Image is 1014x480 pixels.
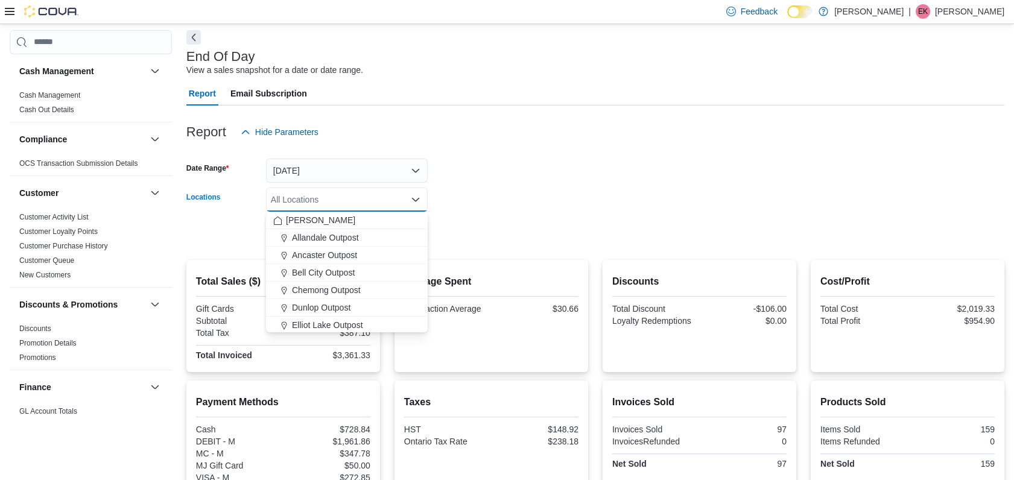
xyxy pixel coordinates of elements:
div: MC - M [196,449,281,458]
a: Promotions [19,353,56,362]
h2: Cost/Profit [820,274,995,289]
div: Gift Cards [196,304,281,314]
div: Emily Korody [916,4,930,19]
button: Dunlop Outpost [266,299,428,317]
div: $238.18 [493,437,578,446]
button: Discounts & Promotions [148,297,162,312]
span: Email Subscription [230,81,307,106]
span: Feedback [741,5,778,17]
span: Promotion Details [19,338,77,348]
div: $0.00 [702,316,787,326]
button: Allandale Outpost [266,229,428,247]
button: Bell City Outpost [266,264,428,282]
div: Invoices Sold [612,425,697,434]
div: Subtotal [196,316,281,326]
strong: Net Sold [820,459,855,469]
div: MJ Gift Card [196,461,281,470]
span: New Customers [19,270,71,280]
span: Discounts [19,324,51,333]
button: Customer [148,186,162,200]
div: Loyalty Redemptions [612,316,697,326]
a: Customer Loyalty Points [19,227,98,236]
div: HST [404,425,489,434]
div: Finance [10,404,172,438]
div: $3,361.33 [285,350,370,360]
button: Compliance [19,133,145,145]
span: Hide Parameters [255,126,318,138]
div: Compliance [10,156,172,175]
p: [PERSON_NAME] [834,4,904,19]
span: EK [918,4,928,19]
button: Compliance [148,132,162,147]
h2: Taxes [404,395,578,409]
h3: Customer [19,187,59,199]
a: Customer Queue [19,256,74,265]
div: $2,019.33 [910,304,995,314]
div: $347.78 [285,449,370,458]
h3: Compliance [19,133,67,145]
div: InvoicesRefunded [612,437,697,446]
p: | [908,4,911,19]
span: Customer Activity List [19,212,89,222]
div: Total Cost [820,304,905,314]
button: Chemong Outpost [266,282,428,299]
div: Total Discount [612,304,697,314]
span: Chemong Outpost [292,284,361,296]
a: Customer Activity List [19,213,89,221]
div: $954.90 [910,316,995,326]
button: Finance [148,380,162,394]
h2: Products Sold [820,395,995,409]
h3: Discounts & Promotions [19,298,118,311]
a: Cash Out Details [19,106,74,114]
span: [PERSON_NAME] [286,214,355,226]
div: Cash [196,425,281,434]
div: 159 [910,459,995,469]
div: DEBIT - M [196,437,281,446]
span: Dunlop Outpost [292,302,350,314]
div: $387.10 [285,328,370,338]
div: 97 [702,459,787,469]
button: Next [186,30,201,45]
div: Discounts & Promotions [10,321,172,370]
div: Customer [10,210,172,287]
h2: Discounts [612,274,787,289]
img: Cova [24,5,78,17]
div: $50.00 [285,461,370,470]
span: Dark Mode [787,18,788,19]
div: $30.66 [493,304,578,314]
button: [DATE] [266,159,428,183]
div: Items Sold [820,425,905,434]
div: Transaction Average [404,304,489,314]
input: Dark Mode [787,5,813,18]
a: GL Account Totals [19,407,77,415]
span: Promotions [19,353,56,362]
div: Ontario Tax Rate [404,437,489,446]
a: New Customers [19,271,71,279]
div: Items Refunded [820,437,905,446]
span: Bell City Outpost [292,267,355,279]
button: [PERSON_NAME] [266,212,428,229]
div: $1,961.86 [285,437,370,446]
a: Promotion Details [19,339,77,347]
h3: End Of Day [186,49,255,64]
div: 0 [702,437,787,446]
button: Cash Management [19,65,145,77]
label: Date Range [186,163,229,173]
button: Finance [19,381,145,393]
button: Hide Parameters [236,120,323,144]
button: Discounts & Promotions [19,298,145,311]
h2: Payment Methods [196,395,370,409]
h2: Total Sales ($) [196,274,370,289]
div: 0 [910,437,995,446]
div: Total Profit [820,316,905,326]
label: Locations [186,192,221,202]
span: Report [189,81,216,106]
a: OCS Transaction Submission Details [19,159,138,168]
span: Ancaster Outpost [292,249,357,261]
div: $728.84 [285,425,370,434]
a: Customer Purchase History [19,242,108,250]
h2: Invoices Sold [612,395,787,409]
